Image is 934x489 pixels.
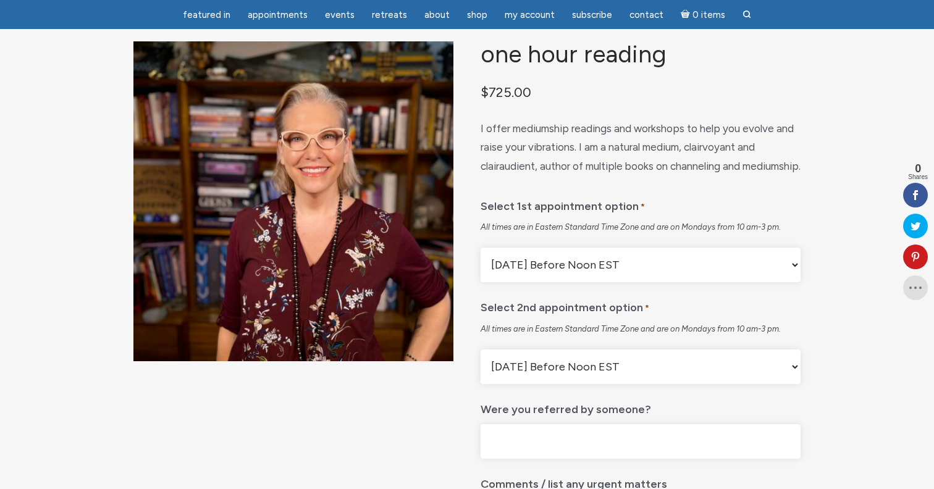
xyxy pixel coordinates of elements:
[417,3,457,27] a: About
[481,122,801,172] span: I offer mediumship readings and workshops to help you evolve and raise your vibrations. I am a na...
[372,9,407,20] span: Retreats
[565,3,620,27] a: Subscribe
[481,41,801,68] h1: One Hour Reading
[481,222,801,233] div: All times are in Eastern Standard Time Zone and are on Mondays from 10 am-3 pm.
[318,3,362,27] a: Events
[175,3,238,27] a: featured in
[424,9,450,20] span: About
[481,394,651,419] label: Were you referred by someone?
[481,84,489,100] span: $
[460,3,495,27] a: Shop
[572,9,612,20] span: Subscribe
[183,9,230,20] span: featured in
[629,9,663,20] span: Contact
[481,292,649,319] label: Select 2nd appointment option
[908,174,928,180] span: Shares
[681,9,692,20] i: Cart
[497,3,562,27] a: My Account
[467,9,487,20] span: Shop
[481,191,645,217] label: Select 1st appointment option
[248,9,308,20] span: Appointments
[673,2,733,27] a: Cart0 items
[133,41,453,361] img: One Hour Reading
[622,3,671,27] a: Contact
[692,10,725,20] span: 0 items
[364,3,414,27] a: Retreats
[240,3,315,27] a: Appointments
[908,163,928,174] span: 0
[481,84,531,100] bdi: 725.00
[505,9,555,20] span: My Account
[325,9,355,20] span: Events
[481,324,801,335] div: All times are in Eastern Standard Time Zone and are on Mondays from 10 am-3 pm.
